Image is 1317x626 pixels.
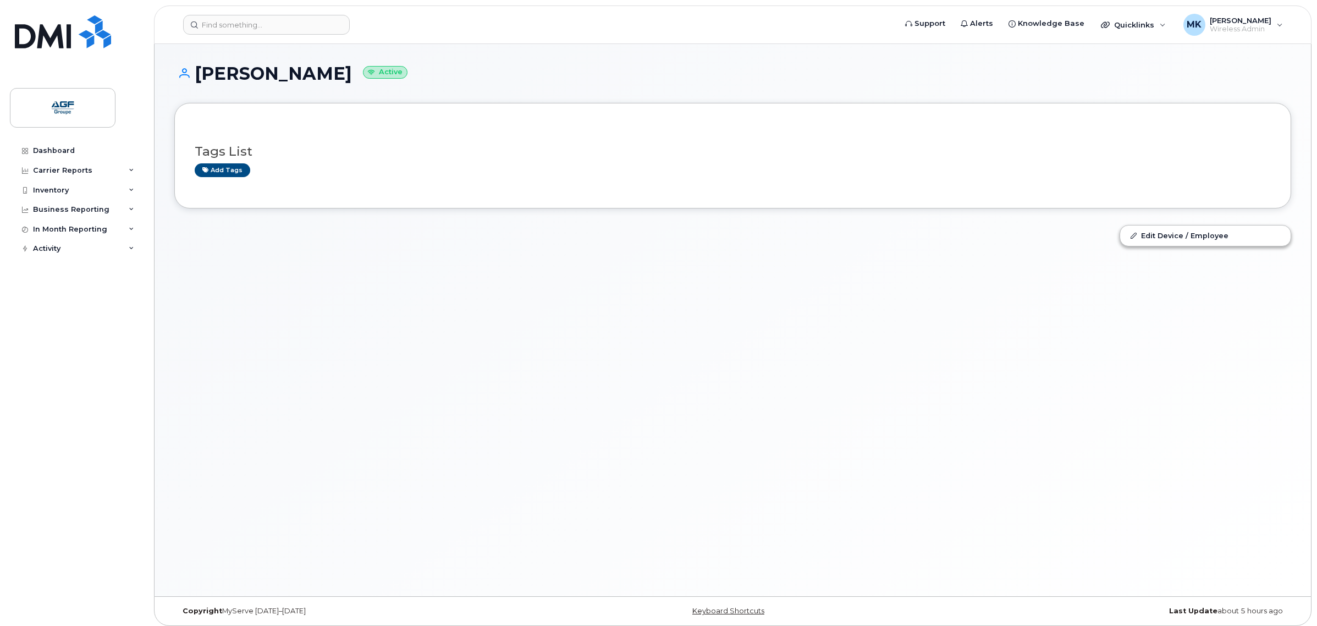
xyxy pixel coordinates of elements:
[363,66,407,79] small: Active
[1169,607,1217,615] strong: Last Update
[195,145,1271,158] h3: Tags List
[692,607,764,615] a: Keyboard Shortcuts
[174,607,547,616] div: MyServe [DATE]–[DATE]
[919,607,1291,616] div: about 5 hours ago
[183,607,222,615] strong: Copyright
[174,64,1291,83] h1: [PERSON_NAME]
[1120,226,1291,245] a: Edit Device / Employee
[195,163,250,177] a: Add tags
